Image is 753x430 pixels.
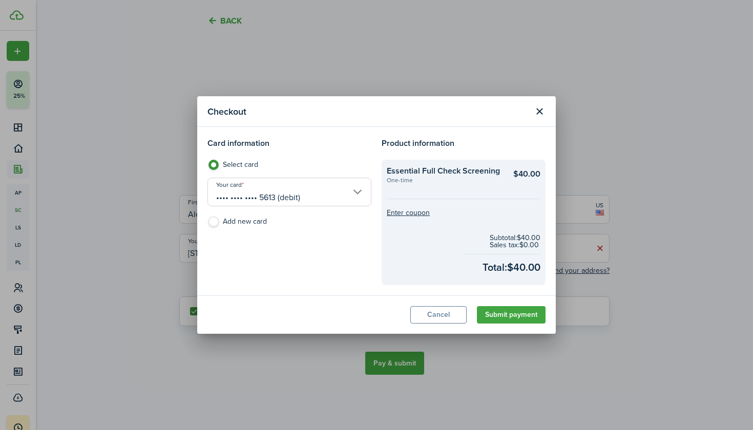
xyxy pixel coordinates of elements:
checkout-summary-item-description: One-time [387,177,502,183]
label: Select card [207,160,371,175]
h4: Product information [382,137,546,149]
button: Submit payment [477,306,546,324]
checkout-summary-item-main-price: $40.00 [513,168,540,180]
modal-title: Checkout [207,101,528,121]
checkout-subtotal-item: Sales tax: $0.00 [490,242,540,249]
label: Add new card [207,217,371,232]
checkout-subtotal-item: Subtotal: $40.00 [490,234,540,242]
button: Close modal [531,103,548,120]
h4: Card information [207,137,371,149]
button: Enter coupon [387,209,430,217]
checkout-total-main: Total: $40.00 [483,260,540,275]
checkout-summary-item-title: Essential Full Check Screening [387,165,502,177]
button: Cancel [410,306,467,324]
